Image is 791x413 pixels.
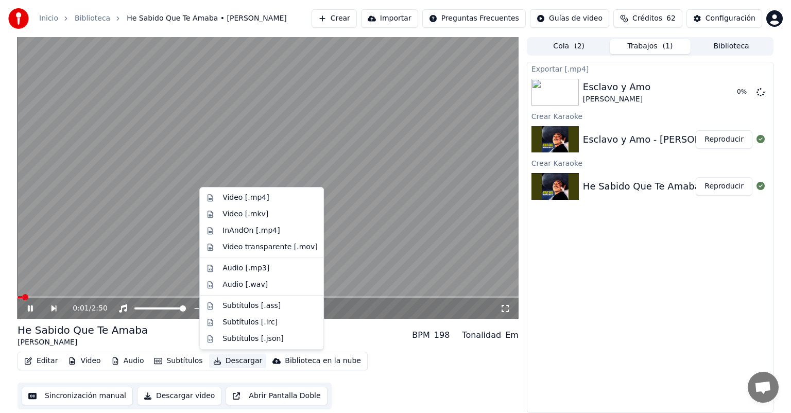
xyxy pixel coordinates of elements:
[583,132,737,147] div: Esclavo y Amo - [PERSON_NAME]
[209,354,267,368] button: Descargar
[222,317,278,328] div: Subtítulos [.lrc]
[528,39,610,54] button: Cola
[222,334,284,344] div: Subtítulos [.json]
[613,9,682,28] button: Créditos62
[18,337,148,348] div: [PERSON_NAME]
[706,13,755,24] div: Configuración
[748,372,779,403] a: Chat abierto
[737,88,752,96] div: 0 %
[696,177,752,196] button: Reproducir
[150,354,207,368] button: Subtítulos
[696,130,752,149] button: Reproducir
[75,13,110,24] a: Biblioteca
[666,13,676,24] span: 62
[222,242,317,252] div: Video transparente [.mov]
[64,354,105,368] button: Video
[91,303,107,314] span: 2:50
[285,356,361,366] div: Biblioteca en la nube
[222,280,268,290] div: Audio [.wav]
[412,329,429,341] div: BPM
[222,226,280,236] div: InAndOn [.mp4]
[107,354,148,368] button: Audio
[361,9,418,28] button: Importar
[574,41,584,51] span: ( 2 )
[527,110,773,122] div: Crear Karaoke
[527,62,773,75] div: Exportar [.mp4]
[226,387,327,405] button: Abrir Pantalla Doble
[73,303,97,314] div: /
[222,209,268,219] div: Video [.mkv]
[691,39,772,54] button: Biblioteca
[137,387,221,405] button: Descargar video
[686,9,762,28] button: Configuración
[434,329,450,341] div: 198
[583,94,650,105] div: [PERSON_NAME]
[222,301,281,311] div: Subtítulos [.ass]
[73,303,89,314] span: 0:01
[39,13,58,24] a: Inicio
[222,193,269,203] div: Video [.mp4]
[505,329,519,341] div: Em
[610,39,691,54] button: Trabajos
[663,41,673,51] span: ( 1 )
[583,179,786,194] div: He Sabido Que Te Amaba - [PERSON_NAME]
[22,387,133,405] button: Sincronización manual
[127,13,287,24] span: He Sabido Que Te Amaba • [PERSON_NAME]
[39,13,287,24] nav: breadcrumb
[422,9,526,28] button: Preguntas Frecuentes
[312,9,357,28] button: Crear
[20,354,62,368] button: Editar
[18,323,148,337] div: He Sabido Que Te Amaba
[583,80,650,94] div: Esclavo y Amo
[632,13,662,24] span: Créditos
[222,263,269,273] div: Audio [.mp3]
[8,8,29,29] img: youka
[462,329,501,341] div: Tonalidad
[530,9,609,28] button: Guías de video
[527,157,773,169] div: Crear Karaoke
